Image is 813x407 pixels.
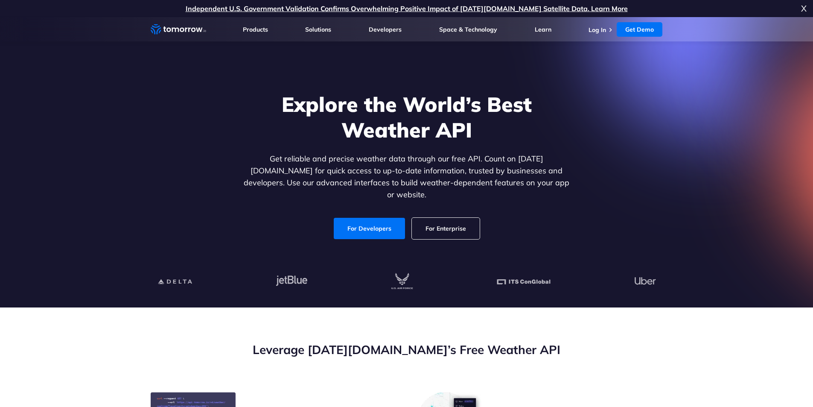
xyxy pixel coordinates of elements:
a: Get Demo [617,22,662,37]
h1: Explore the World’s Best Weather API [242,91,571,143]
a: For Enterprise [412,218,480,239]
a: For Developers [334,218,405,239]
a: Log In [589,26,606,34]
p: Get reliable and precise weather data through our free API. Count on [DATE][DOMAIN_NAME] for quic... [242,153,571,201]
a: Products [243,26,268,33]
a: Developers [369,26,402,33]
a: Independent U.S. Government Validation Confirms Overwhelming Positive Impact of [DATE][DOMAIN_NAM... [186,4,628,13]
a: Solutions [305,26,331,33]
a: Space & Technology [439,26,497,33]
h2: Leverage [DATE][DOMAIN_NAME]’s Free Weather API [151,342,663,358]
a: Home link [151,23,206,36]
a: Learn [535,26,551,33]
